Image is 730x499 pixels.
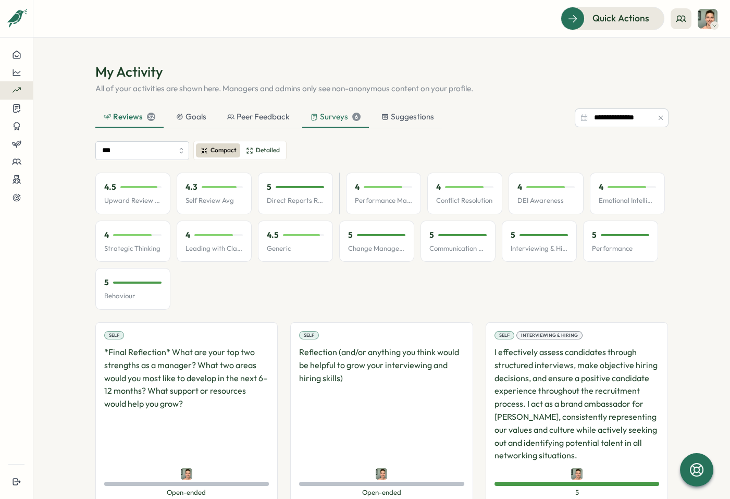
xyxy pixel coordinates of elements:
p: Communication Skills [429,244,487,253]
p: Direct Reports Review Avg [267,196,324,205]
p: Leading with Clarity & Confidence [185,244,243,253]
img: Tobit Michael [181,468,192,480]
p: 4 [185,229,190,241]
span: 5 [494,488,660,497]
p: Self Review Avg [185,196,243,205]
p: 4 [355,181,360,193]
p: 5 [592,229,597,241]
p: DEI Awareness [517,196,575,205]
div: Peer Feedback [227,111,290,123]
p: Behaviour [104,291,162,301]
p: 4 [436,181,441,193]
p: Conflict Resolution [436,196,493,205]
button: Quick Actions [561,7,664,30]
p: 5 [104,277,109,288]
p: 4.3 [185,181,197,193]
div: Self [494,331,514,339]
p: Reflection (and/or anything you think would be helpful to grow your interviewing and hiring skills) [299,346,464,462]
p: Interviewing & Hiring [511,244,568,253]
div: 6 [352,113,361,121]
p: 4.5 [267,229,279,241]
img: Tobit Michael [571,468,583,480]
p: Performance [592,244,649,253]
p: *Final Reflection* What are your top two strengths as a manager? What two areas would you most li... [104,346,269,462]
img: Tobit Michael [376,468,387,480]
div: Goals [176,111,206,123]
p: Emotional Intelligence [599,196,656,205]
h1: My Activity [95,63,669,81]
span: Compact [211,145,237,155]
span: Detailed [256,145,280,155]
p: All of your activities are shown here. Managers and admins only see non-anonymous content on your... [95,83,669,94]
span: Quick Actions [592,11,649,25]
div: Self [299,331,319,339]
span: Open-ended [104,488,269,497]
div: Suggestions [381,111,434,123]
p: 4 [599,181,603,193]
div: Surveys [311,111,361,123]
div: Interviewing & Hiring [516,331,583,339]
p: 4 [104,229,109,241]
p: Performance Management [355,196,412,205]
p: 5 [429,229,434,241]
span: Open-ended [299,488,464,497]
img: Tobit Michael [698,9,717,29]
div: 32 [147,113,155,121]
p: 4 [517,181,522,193]
div: Self [104,331,124,339]
p: 4.5 [104,181,116,193]
p: Change Management [348,244,405,253]
p: I effectively assess candidates through structured interviews, make objective hiring decisions, a... [494,346,660,462]
p: 5 [267,181,271,193]
div: Reviews [104,111,155,123]
p: Strategic Thinking [104,244,162,253]
p: 5 [348,229,353,241]
p: 5 [511,229,515,241]
p: Generic [267,244,324,253]
p: Upward Review Avg [104,196,162,205]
